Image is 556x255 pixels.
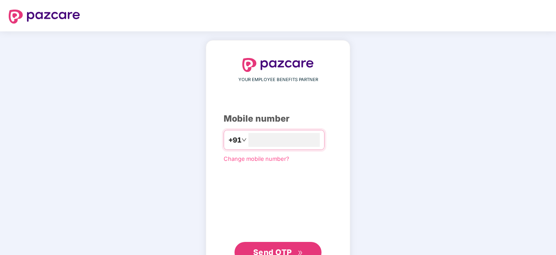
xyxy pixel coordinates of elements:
img: logo [9,10,80,24]
span: +91 [228,135,241,146]
span: YOUR EMPLOYEE BENEFITS PARTNER [238,76,318,83]
div: Mobile number [224,112,332,126]
span: down [241,137,247,143]
img: logo [242,58,314,72]
a: Change mobile number? [224,155,289,162]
